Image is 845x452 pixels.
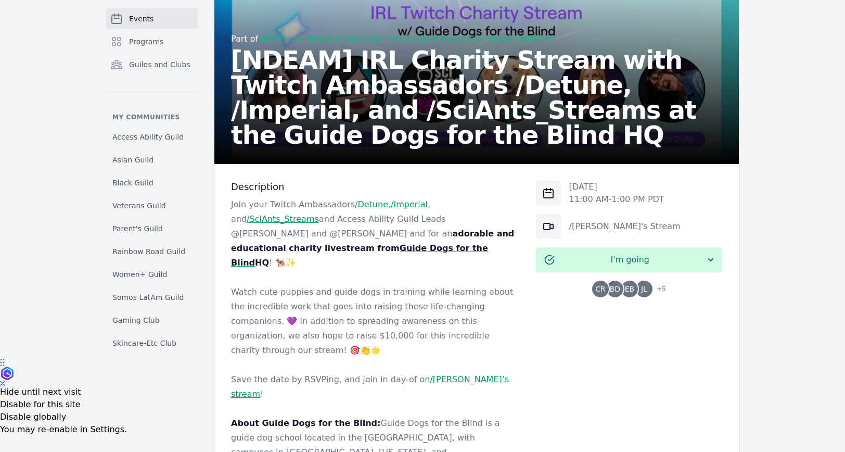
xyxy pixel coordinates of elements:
p: Watch cute puppies and guide dogs in training while learning about the incredible work that goes ... [231,285,519,358]
a: [DATE] and National Disability Employment Awareness Month (NDEAM) [258,34,555,44]
span: Women+ Guild [112,269,167,280]
span: Black Guild [112,178,153,188]
a: Skincare-Etc Club [106,334,198,353]
span: BD [610,285,620,293]
span: Asian Guild [112,155,153,165]
p: 11:00 AM - 1:00 PM PDT [569,193,664,206]
span: + 5 [650,283,666,297]
span: JL [641,285,647,293]
a: Rainbow Road Guild [106,242,198,261]
p: Save the date by RSVPing, and join in day-of on ! [231,372,519,401]
a: Guide Dogs for the Blind [231,243,488,268]
span: EB [625,285,634,293]
a: Events [106,8,198,29]
a: Women+ Guild [106,265,198,284]
strong: About Guide Dogs for the Blind: [231,418,380,428]
h3: Description [231,181,519,193]
a: Access Ability Guild [106,128,198,146]
span: Veterans Guild [112,200,166,211]
a: /SciAnts_Streams [247,214,319,224]
a: Parent's Guild [106,219,198,238]
span: CR [595,285,606,293]
span: Parent's Guild [112,223,163,234]
a: Guilds and Clubs [106,54,198,75]
a: Black Guild [106,173,198,192]
a: Gaming Club [106,311,198,330]
span: Somos LatAm Guild [112,292,184,303]
span: Skincare-Etc Club [112,338,176,348]
a: /Detune [355,199,388,209]
p: Join your Twitch Ambassadors , , and and Access Ability Guild Leads @[PERSON_NAME] and @[PERSON_N... [231,197,519,270]
span: I'm going [555,254,706,266]
button: I'm going [536,247,722,272]
span: Guilds and Clubs [129,59,190,70]
a: Programs [106,31,198,52]
span: Access Ability Guild [112,132,184,142]
a: /Imperial [391,199,428,209]
span: Rainbow Road Guild [112,246,185,257]
span: Events [129,14,153,24]
a: Asian Guild [106,150,198,169]
span: Programs [129,36,163,47]
span: Gaming Club [112,315,160,325]
a: /[PERSON_NAME]'s Stream [569,221,681,231]
p: [DATE] [569,181,664,193]
strong: HQ [255,258,269,268]
a: Somos LatAm Guild [106,288,198,307]
p: My communities [106,113,198,121]
nav: Sidebar [106,8,198,346]
a: Veterans Guild [106,196,198,215]
h2: [NDEAM] IRL Charity Stream with Twitch Ambassadors /Detune, /Imperial, and /SciAnts_Streams at th... [231,47,722,147]
div: Part of [231,33,722,45]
